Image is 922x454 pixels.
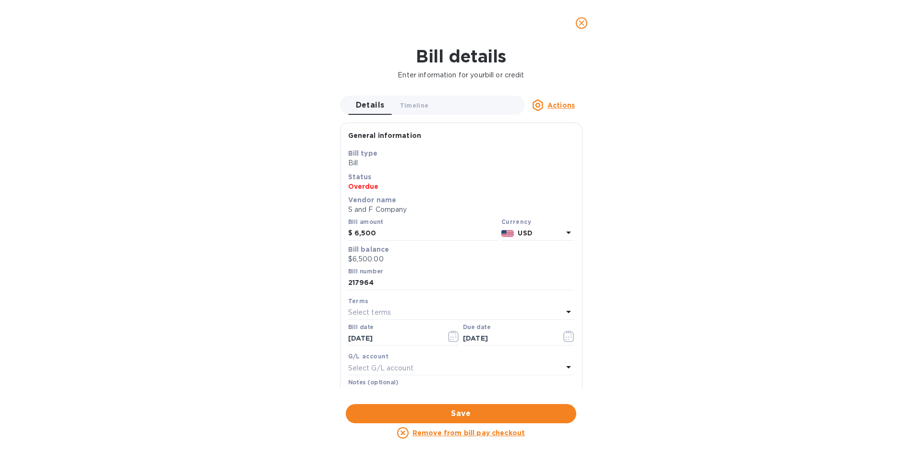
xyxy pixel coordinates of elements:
button: Save [346,404,576,423]
label: Bill amount [348,220,383,225]
b: G/L account [348,353,389,360]
img: USD [501,230,514,237]
input: $ Enter bill amount [354,226,497,241]
b: Bill type [348,149,377,157]
b: Vendor name [348,196,397,204]
label: Bill date [348,324,374,330]
label: Bill number [348,269,383,274]
input: Enter bill number [348,276,574,290]
p: Select G/L account [348,363,413,373]
label: Due date [463,324,490,330]
p: $6,500.00 [348,254,574,264]
span: Timeline [400,100,429,110]
span: Save [353,408,569,419]
p: Enter information for your bill or credit [8,70,914,80]
label: Notes (optional) [348,380,399,386]
p: Overdue [348,182,574,191]
div: $ [348,226,354,241]
p: S and F Company [348,205,574,215]
input: Due date [463,331,554,346]
p: Select terms [348,307,391,318]
u: Actions [547,101,575,109]
span: Details [356,98,385,112]
b: General information [348,132,422,139]
b: Bill balance [348,245,389,253]
p: Bill [348,158,574,168]
b: USD [518,229,532,237]
input: Enter notes [348,387,574,401]
b: Terms [348,297,369,305]
input: Select date [348,331,439,346]
button: close [570,12,593,35]
u: Remove from bill pay checkout [412,429,525,437]
h1: Bill details [8,46,914,66]
b: Currency [501,218,531,225]
b: Status [348,173,372,181]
